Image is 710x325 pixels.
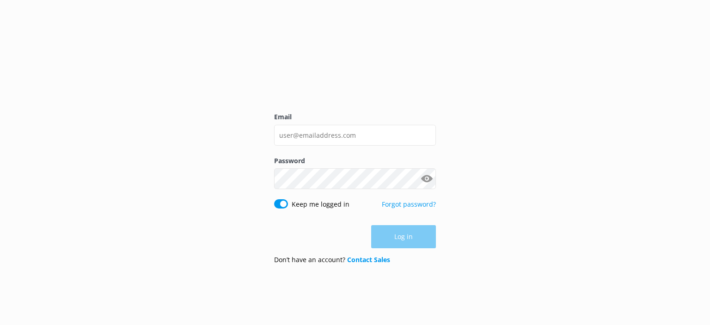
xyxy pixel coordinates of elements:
a: Contact Sales [347,255,390,264]
label: Email [274,112,436,122]
button: Show password [417,170,436,188]
label: Keep me logged in [292,199,349,209]
label: Password [274,156,436,166]
p: Don’t have an account? [274,255,390,265]
input: user@emailaddress.com [274,125,436,146]
a: Forgot password? [382,200,436,208]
